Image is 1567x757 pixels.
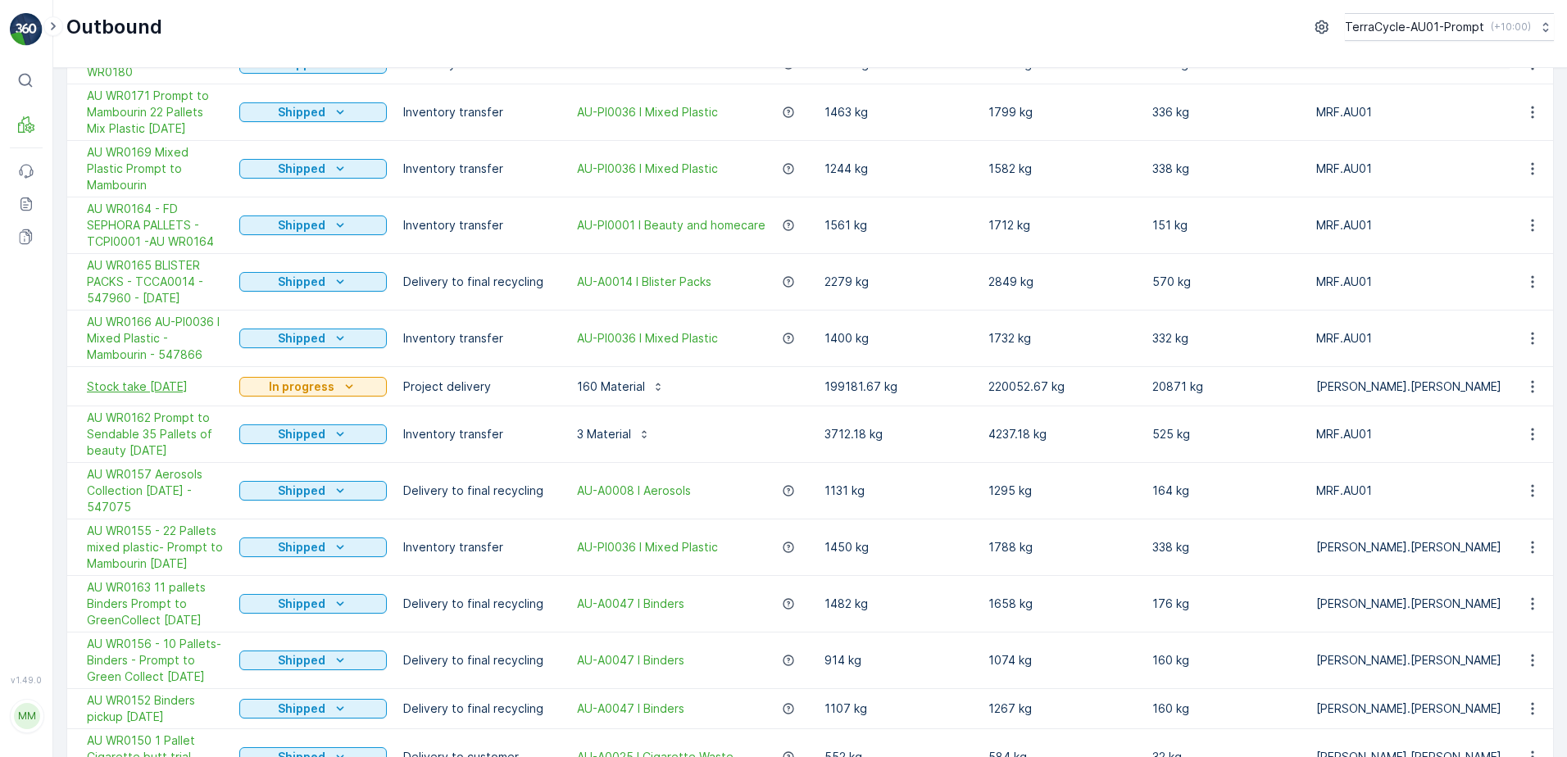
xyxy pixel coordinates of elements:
td: [PERSON_NAME].[PERSON_NAME] [1308,519,1510,576]
td: Project delivery [395,367,559,406]
p: Shipped [278,700,325,717]
p: 1732 kg [988,330,1136,347]
p: 1131 kg [824,483,972,499]
button: 160 Material [567,374,674,400]
span: AU-A0008 I Aerosols [577,483,691,499]
td: MRF.AU01 [1308,141,1510,197]
span: AU-PI0002 I Aluminium flexibles [101,350,287,364]
p: 2279 kg [824,274,972,290]
a: Stock take May 2025 [87,378,223,395]
span: 4.76 kg [91,377,134,391]
td: [PERSON_NAME].[PERSON_NAME] [1308,632,1510,689]
p: 1582 kg [988,161,1136,177]
p: 3 Material [577,426,631,442]
a: AU WR0163 11 pallets Binders Prompt to GreenCollect 26.05.2025 [87,579,223,628]
td: MRF.AU01 [1308,463,1510,519]
p: Shipped [278,426,325,442]
p: 4237.18 kg [988,426,1136,442]
span: [DATE] [87,296,125,310]
span: AU-A0014 I Blister Packs [577,274,711,290]
span: 0 kg [92,404,116,418]
a: AU-PI0036 I Mixed Plastic [577,330,718,347]
p: 160 Material [577,378,645,395]
p: TerraCycle-AU01-Prompt [1345,19,1484,35]
p: 338 kg [1152,539,1300,555]
p: 1658 kg [988,596,1136,612]
p: 3712.18 kg [824,426,972,442]
a: AU-PI0036 I Mixed Plastic [577,539,718,555]
span: AU-A0047 I Binders [577,596,684,612]
span: AU WR0152 Binders pickup [DATE] [87,692,223,725]
button: Shipped [239,699,387,718]
td: Inventory transfer [395,197,559,254]
p: 160 kg [1152,700,1300,717]
span: 4.76 kg [93,323,136,337]
button: Shipped [239,329,387,348]
a: AU WR0157 Aerosols Collection 9/5/25 - 547075 [87,466,223,515]
a: AU-A0047 I Binders [577,700,684,717]
td: MRF.AU01 [1308,197,1510,254]
p: Outbound [66,14,162,40]
p: 336 kg [1152,104,1300,120]
p: 1463 kg [824,104,972,120]
p: 2849 kg [988,274,1136,290]
button: Shipped [239,215,387,235]
p: Shipped [278,161,325,177]
img: logo [10,13,43,46]
button: 3 Material [567,421,661,447]
span: Arrive Date : [14,296,87,310]
p: Shipped [278,652,325,669]
p: 20871 kg [1152,378,1300,395]
td: [PERSON_NAME].[PERSON_NAME] [1308,576,1510,632]
p: 1074 kg [988,652,1136,669]
td: Delivery to final recycling [395,254,559,311]
button: Shipped [239,594,387,614]
p: 332 kg [1152,330,1300,347]
a: AU WR0169 Mixed Plastic Prompt to Mambourin [87,144,223,193]
td: Delivery to final recycling [395,576,559,632]
a: AU WR0165 BLISTER PACKS - TCCA0014 - 547960 - 30.5.25 [87,257,223,306]
button: Shipped [239,650,387,670]
p: 525 kg [1152,426,1300,442]
span: Material Type : [14,350,101,364]
p: 199181.67 kg [824,378,972,395]
a: AU WR0162 Prompt to Sendable 35 Pallets of beauty 13.5.2025 [87,410,223,459]
button: Shipped [239,424,387,444]
p: 1482 kg [824,596,972,612]
p: Shipped [278,274,325,290]
p: Shipped [278,330,325,347]
button: Shipped [239,537,387,557]
p: Shipped [278,539,325,555]
p: 1295 kg [988,483,1136,499]
p: Shipped [278,483,325,499]
p: 1244 kg [824,161,972,177]
td: [PERSON_NAME].[PERSON_NAME] [1308,367,1510,406]
p: 176 kg [1152,596,1300,612]
span: AU WR0156 - 10 Pallets- Binders - Prompt to Green Collect [DATE] [87,636,223,685]
span: First Weight : [14,323,93,337]
a: AU-PI0036 I Mixed Plastic [577,161,718,177]
td: Inventory transfer [395,519,559,576]
span: AU-A0047 I Binders [577,652,684,669]
span: Name : [14,269,54,283]
a: AU WR0164 - FD SEPHORA PALLETS - TCPI0001 -AU WR0164 [87,201,223,250]
p: 1107 kg [824,700,972,717]
p: 1400 kg [824,330,972,347]
p: 151 kg [1152,217,1300,233]
button: Shipped [239,272,387,292]
span: Stock take [DATE] [87,378,223,395]
span: AU WR0155 - 22 Pallets mixed plastic- Prompt to Mambourin [DATE] [87,523,223,572]
span: AU WR0165 BLISTER PACKS - TCCA0014 - 547960 - [DATE] [87,257,223,306]
td: Inventory transfer [395,311,559,367]
p: 220052.67 kg [988,378,1136,395]
a: AU-PI0001 I Beauty and homecare [577,217,765,233]
span: AU WR0171 Prompt to Mambourin 22 Pallets Mix Plastic [DATE] [87,88,223,137]
p: In progress [269,378,334,395]
a: AU WR0171 Prompt to Mambourin 22 Pallets Mix Plastic 19.06.2025 [87,88,223,137]
td: MRF.AU01 [1308,406,1510,463]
